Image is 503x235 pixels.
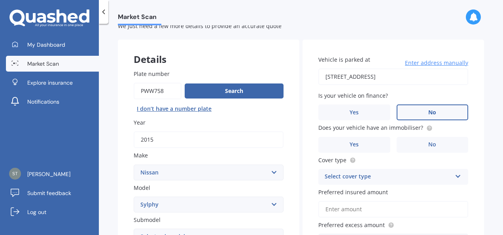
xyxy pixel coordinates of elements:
span: Vehicle is parked at [318,56,370,63]
img: d05e6caf3d10e8d643afb6b02574a5f9 [9,168,21,180]
span: Make [134,152,148,159]
div: Details [118,40,299,63]
input: Enter amount [318,201,468,218]
span: Yes [350,109,359,116]
button: Search [185,83,284,99]
span: We just need a few more details to provide an accurate quote [118,22,282,30]
a: [PERSON_NAME] [6,166,99,182]
span: No [428,141,436,148]
div: Select cover type [325,172,452,182]
span: Enter address manually [405,59,468,67]
span: Yes [350,141,359,148]
input: YYYY [134,131,284,148]
span: Log out [27,208,46,216]
span: Does your vehicle have an immobiliser? [318,124,423,132]
a: Market Scan [6,56,99,72]
span: Preferred excess amount [318,221,385,229]
input: Enter plate number [134,83,182,99]
span: Submit feedback [27,189,71,197]
span: Model [134,184,150,191]
a: Log out [6,204,99,220]
span: Notifications [27,98,59,106]
span: Preferred insured amount [318,188,388,196]
span: Explore insurance [27,79,73,87]
span: Submodel [134,216,161,224]
span: Is your vehicle on finance? [318,92,388,99]
a: Submit feedback [6,185,99,201]
span: My Dashboard [27,41,65,49]
span: Market Scan [118,13,161,24]
a: Notifications [6,94,99,110]
span: [PERSON_NAME] [27,170,70,178]
span: No [428,109,436,116]
a: My Dashboard [6,37,99,53]
a: Explore insurance [6,75,99,91]
span: Year [134,119,146,126]
button: I don’t have a number plate [134,102,215,115]
input: Enter address [318,68,468,85]
span: Cover type [318,156,346,164]
span: Market Scan [27,60,59,68]
span: Plate number [134,70,170,78]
